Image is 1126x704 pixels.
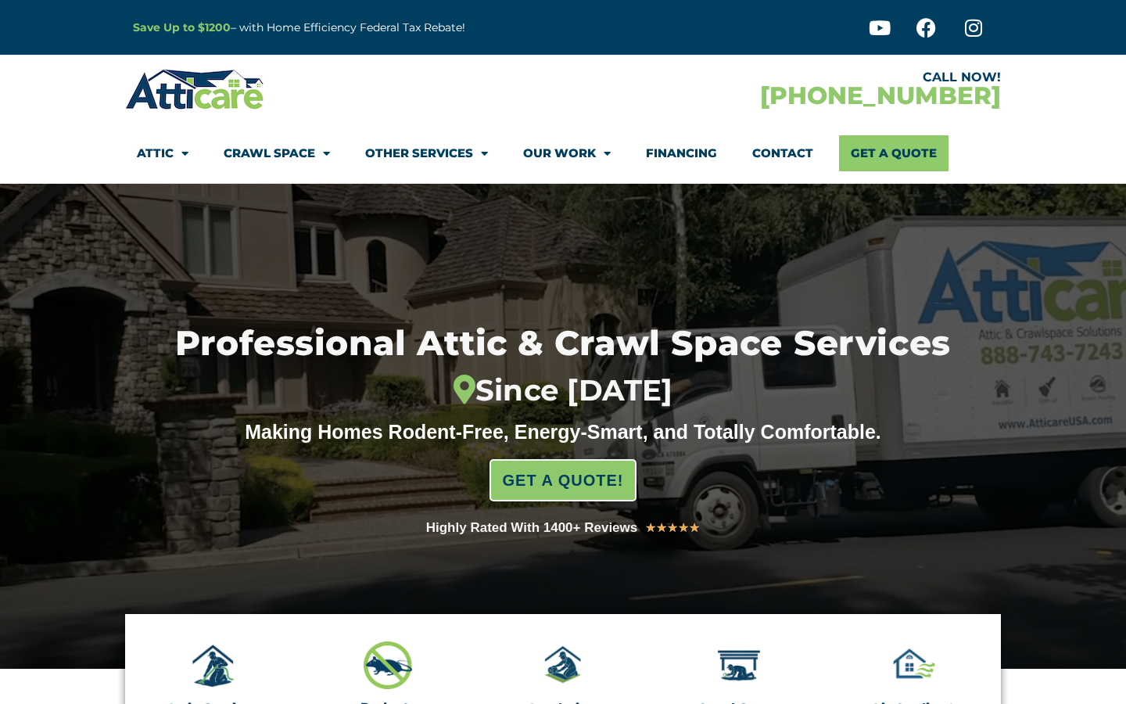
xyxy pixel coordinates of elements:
a: Contact [752,135,813,171]
i: ★ [656,518,667,538]
a: Attic [137,135,188,171]
h1: Professional Attic & Crawl Space Services [95,326,1031,408]
div: Since [DATE] [95,373,1031,408]
i: ★ [678,518,689,538]
i: ★ [645,518,656,538]
div: Highly Rated With 1400+ Reviews [426,517,638,539]
a: Save Up to $1200 [133,20,231,34]
i: ★ [667,518,678,538]
span: GET A QUOTE! [503,465,624,496]
a: Financing [646,135,717,171]
a: GET A QUOTE! [489,459,637,501]
a: Get A Quote [839,135,948,171]
div: CALL NOW! [563,71,1001,84]
a: Crawl Space [224,135,330,171]
i: ★ [689,518,700,538]
a: Other Services [365,135,488,171]
div: Making Homes Rodent-Free, Energy-Smart, and Totally Comfortable. [215,420,911,444]
p: – with Home Efficiency Federal Tax Rebate! [133,19,640,37]
a: Our Work [523,135,611,171]
nav: Menu [137,135,989,171]
div: 5/5 [645,518,700,538]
